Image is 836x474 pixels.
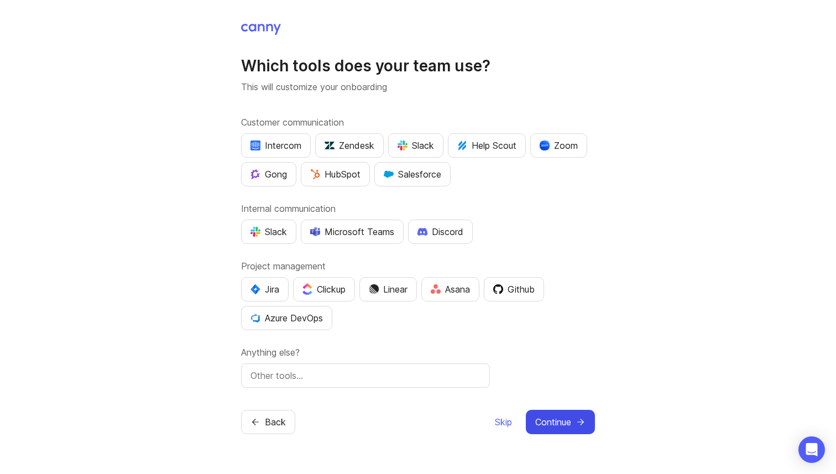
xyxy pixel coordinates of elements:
[315,133,384,158] button: Zendesk
[388,133,443,158] button: Slack
[359,277,417,301] button: Linear
[241,346,595,359] label: Anything else?
[310,169,320,179] img: G+3M5qq2es1si5SaumCnMN47tP1CvAZneIVX5dcx+oz+ZLhv4kfP9DwAAAABJRU5ErkJggg==
[540,140,550,150] img: xLHbn3khTPgAAAABJRU5ErkJggg==
[493,283,535,296] div: Github
[250,311,323,325] div: Azure DevOps
[241,202,595,215] label: Internal communication
[293,277,355,301] button: Clickup
[265,415,286,429] span: Back
[408,220,473,244] button: Discord
[302,283,346,296] div: Clickup
[540,139,578,152] div: Zoom
[241,133,311,158] button: Intercom
[301,162,370,186] button: HubSpot
[241,220,296,244] button: Slack
[431,284,441,294] img: Rf5nOJ4Qh9Y9HAAAAAElFTkSuQmCC
[493,284,503,294] img: 0D3hMmx1Qy4j6AAAAAElFTkSuQmCC
[457,139,516,152] div: Help Scout
[384,168,441,181] div: Salesforce
[384,169,394,179] img: GKxMRLiRsgdWqxrdBeWfGK5kaZ2alx1WifDSa2kSTsK6wyJURKhUuPoQRYzjholVGzT2A2owx2gHwZoyZHHCYJ8YNOAZj3DSg...
[250,225,287,238] div: Slack
[241,162,296,186] button: Gong
[457,140,467,150] img: kV1LT1TqjqNHPtRK7+FoaplE1qRq1yqhg056Z8K5Oc6xxgIuf0oNQ9LelJqbcyPisAf0C9LDpX5UIuAAAAAElFTkSuQmCC
[241,116,595,129] label: Customer communication
[398,139,434,152] div: Slack
[369,283,407,296] div: Linear
[250,284,260,294] img: svg+xml;base64,PHN2ZyB4bWxucz0iaHR0cDovL3d3dy53My5vcmcvMjAwMC9zdmciIHZpZXdCb3g9IjAgMCA0MC4zNDMgND...
[530,133,587,158] button: Zoom
[421,277,479,301] button: Asana
[448,133,526,158] button: Help Scout
[250,169,260,179] img: qKnp5cUisfhcFQGr1t296B61Fm0WkUVwBZaiVE4uNRmEGBFetJMz8xGrgPHqF1mLDIG816Xx6Jz26AFmkmT0yuOpRCAR7zRpG...
[250,227,260,237] img: WIAAAAASUVORK5CYII=
[431,283,470,296] div: Asana
[241,306,332,330] button: Azure DevOps
[250,283,279,296] div: Jira
[241,277,289,301] button: Jira
[325,139,374,152] div: Zendesk
[417,225,463,238] div: Discord
[494,410,513,434] button: Skip
[241,80,595,93] p: This will customize your onboarding
[374,162,451,186] button: Salesforce
[417,227,427,235] img: +iLplPsjzba05dttzK064pds+5E5wZnCVbuGoLvBrYdmEPrXTzGo7zG60bLEREEjvOjaG9Saez5xsOEAbxBwOP6dkea84XY9O...
[484,277,544,301] button: Github
[301,220,404,244] button: Microsoft Teams
[310,225,394,238] div: Microsoft Teams
[798,436,825,463] div: Open Intercom Messenger
[250,168,287,181] div: Gong
[241,259,595,273] label: Project management
[241,24,281,35] img: Canny Home
[398,140,407,150] img: WIAAAAASUVORK5CYII=
[302,283,312,295] img: j83v6vj1tgY2AAAAABJRU5ErkJggg==
[250,140,260,150] img: eRR1duPH6fQxdnSV9IruPjCimau6md0HxlPR81SIPROHX1VjYjAN9a41AAAAAElFTkSuQmCC
[325,140,335,150] img: UniZRqrCPz6BHUWevMzgDJ1FW4xaGg2egd7Chm8uY0Al1hkDyjqDa8Lkk0kDEdqKkBok+T4wfoD0P0o6UMciQ8AAAAASUVORK...
[369,284,379,294] img: Dm50RERGQWO2Ei1WzHVviWZlaLVriU9uRN6E+tIr91ebaDbMKKPDpFbssSuEG21dcGXkrKsuOVPwCeFJSFAIOxgiKgL2sFHRe...
[250,139,301,152] div: Intercom
[526,410,595,434] button: Continue
[310,227,320,236] img: D0GypeOpROL5AAAAAElFTkSuQmCC
[495,415,512,429] span: Skip
[241,56,595,76] h1: Which tools does your team use?
[241,410,295,434] button: Back
[250,313,260,323] img: YKcwp4sHBXAAAAAElFTkSuQmCC
[250,369,480,382] input: Other tools…
[310,168,360,181] div: HubSpot
[535,415,571,429] span: Continue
